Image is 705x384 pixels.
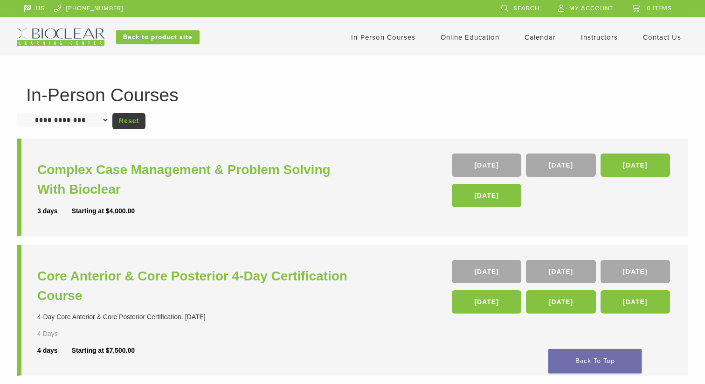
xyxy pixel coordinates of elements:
a: Online Education [441,33,499,42]
img: Bioclear [17,28,104,46]
div: 4 Days [37,329,85,339]
a: Reset [112,113,145,129]
div: 4-Day Core Anterior & Core Posterior Certification. [DATE] [37,312,355,322]
div: 3 days [37,206,72,216]
a: [DATE] [452,154,521,177]
a: Calendar [525,33,556,42]
div: , , , , , [452,260,672,318]
a: Back To Top [548,349,642,373]
a: [DATE] [452,260,521,283]
div: Starting at $4,000.00 [72,206,135,216]
a: [DATE] [452,290,521,314]
a: [DATE] [601,290,670,314]
a: [DATE] [526,260,595,283]
a: Contact Us [643,33,681,42]
a: [DATE] [452,184,521,207]
span: Search [513,5,539,12]
div: Starting at $7,500.00 [72,346,135,356]
a: Back to product site [116,30,200,44]
a: [DATE] [601,154,670,177]
h1: In-Person Courses [26,86,679,104]
div: , , , [452,154,672,212]
a: [DATE] [526,290,595,314]
a: [DATE] [601,260,670,283]
a: In-Person Courses [351,33,415,42]
div: 4 days [37,346,72,356]
a: Core Anterior & Core Posterior 4-Day Certification Course [37,266,355,306]
a: Instructors [581,33,618,42]
a: [DATE] [526,154,595,177]
span: My Account [569,5,613,12]
span: 0 items [647,5,672,12]
a: Complex Case Management & Problem Solving With Bioclear [37,160,355,199]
